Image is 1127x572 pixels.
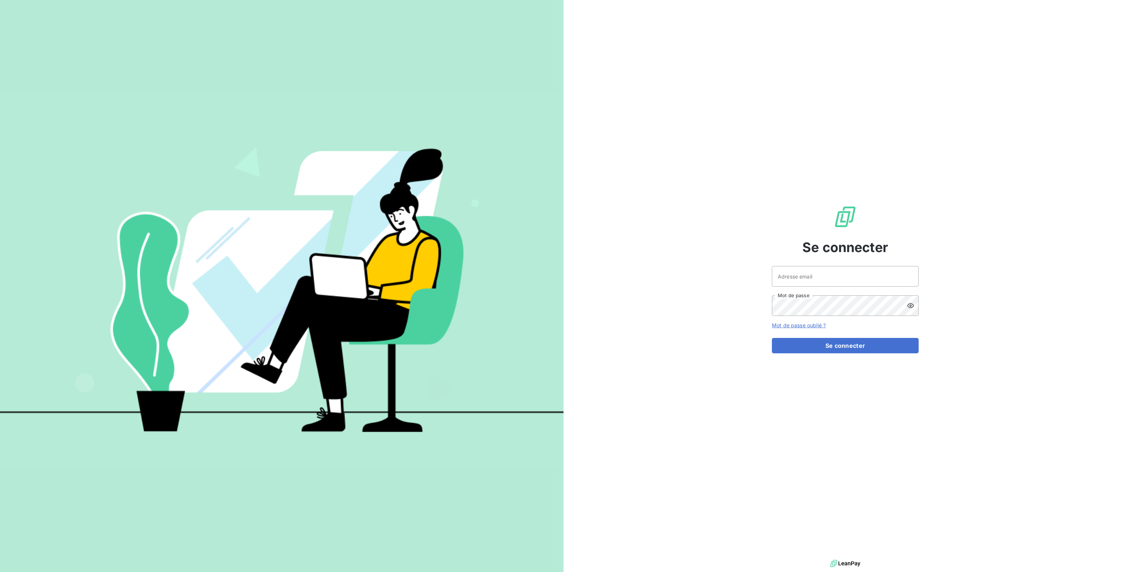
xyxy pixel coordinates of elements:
span: Se connecter [802,237,888,257]
img: logo [830,558,860,569]
a: Mot de passe oublié ? [772,322,826,328]
input: placeholder [772,266,919,287]
img: Logo LeanPay [834,205,857,229]
button: Se connecter [772,338,919,353]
